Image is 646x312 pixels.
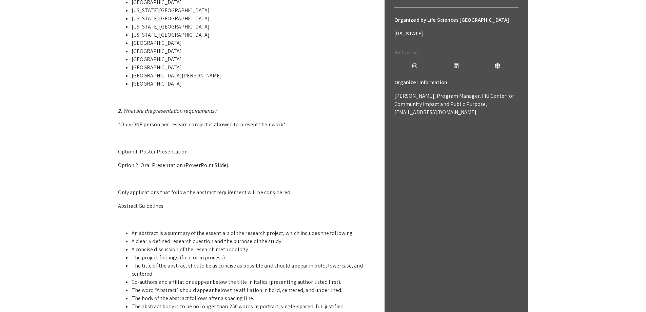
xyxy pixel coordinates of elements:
li: [GEOGRAPHIC_DATA] [132,63,372,72]
p: [PERSON_NAME], Program Manager, FIU Center for Community Impact and Public Purpose, [EMAIL_ADDRES... [394,92,518,116]
li: The word “Abstract” should appear below the affiliation in bold, centered, and underlined. [132,286,372,294]
li: Co-authors and affiliations appear below the title in italics (presenting author listed first). [132,278,372,286]
li: [GEOGRAPHIC_DATA][PERSON_NAME] [132,72,372,80]
li: [GEOGRAPHIC_DATA] [132,55,372,63]
h6: Organizer Information [394,76,518,89]
li: The body of the abstract follows after a spacing line. [132,294,372,302]
li: A concise discussion of the research methodology [132,245,372,254]
p: *Only ONE person per research project is allowed to present their work* [118,121,372,129]
li: The title of the abstract should be as concise as possible and should appear in bold, lowercase, ... [132,262,372,278]
li: [US_STATE][GEOGRAPHIC_DATA] [132,15,372,23]
iframe: Chat [5,281,29,307]
li: [GEOGRAPHIC_DATA] [132,80,372,88]
li: [US_STATE][GEOGRAPHIC_DATA] [132,31,372,39]
li: [GEOGRAPHIC_DATA] [132,47,372,55]
li: An abstract is a summary of the essentials of the research project, which includes the following: [132,229,372,237]
li: [GEOGRAPHIC_DATA] [132,39,372,47]
p: Option 2. Oral Presentation (PowerPoint Slide). [118,161,372,169]
h6: Organized by Life Sciences [GEOGRAPHIC_DATA][US_STATE] [394,13,518,40]
li: A clearly defined research question and the purpose of the study [132,237,372,245]
p: Only applications that follow the abstract requirement will be considered. [118,188,372,197]
li: [US_STATE][GEOGRAPHIC_DATA] [132,6,372,15]
p: Abstract Guidelines [118,202,372,210]
p: Option 1. Poster Presentation [118,148,372,156]
li: The project findings (final or in process) [132,254,372,262]
li: The abstract body is to be no longer than 250 words in portrait, single-spaced, full justified. [132,302,372,311]
p: Follow on [394,49,518,57]
em: 2. What are the presentation requirements? [118,107,217,114]
li: [US_STATE][GEOGRAPHIC_DATA] [132,23,372,31]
